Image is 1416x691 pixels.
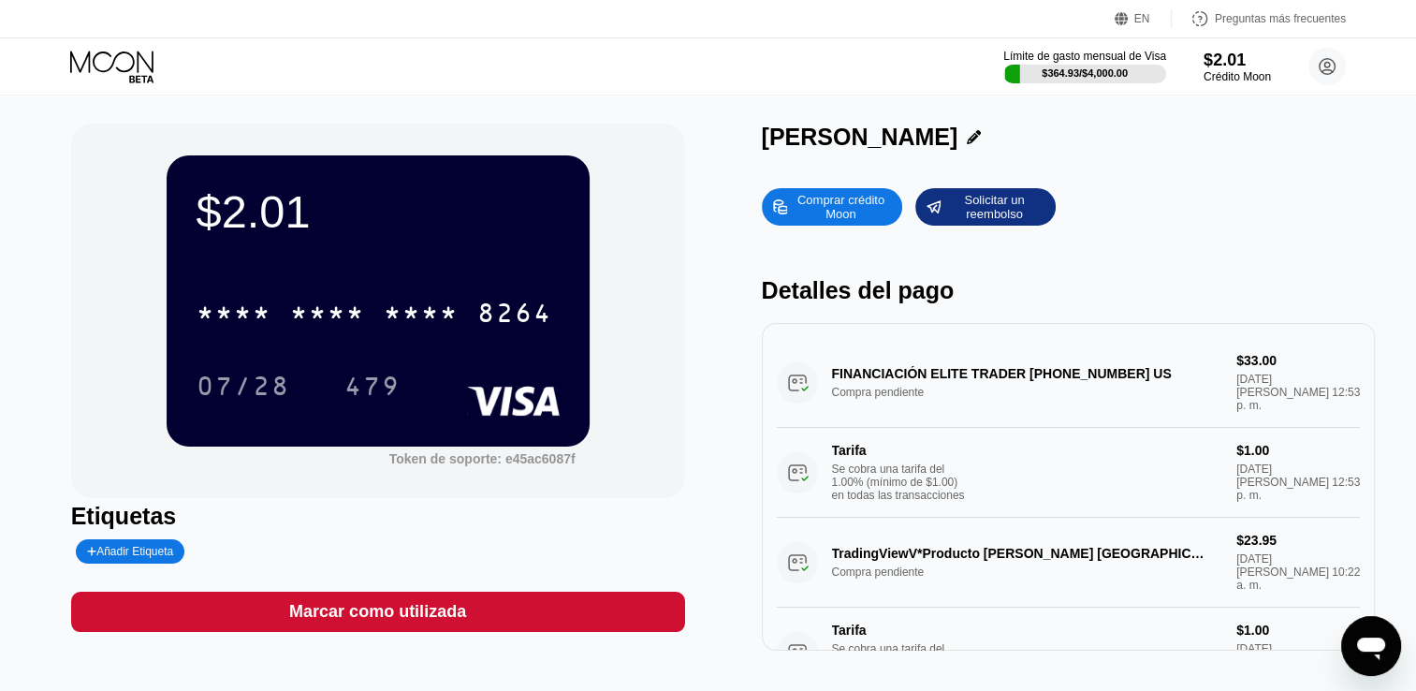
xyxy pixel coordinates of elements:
div: Preguntas más frecuentes [1172,9,1346,28]
div: $2.01 [1204,51,1271,70]
div: 07/28 [182,362,304,409]
div: 07/28 [197,374,290,404]
div: Marcar como utilizada [71,592,685,632]
div: Preguntas más frecuentes [1215,12,1346,25]
div: TarifaSe cobra una tarifa del 1.00% (mínimo de $1.00) en todas las transacciones$1.00[DATE][PERSO... [777,428,1361,518]
div: Marcar como utilizada [289,601,466,623]
div: 479 [330,362,415,409]
div: $1.00 [1236,623,1360,638]
div: EN [1115,9,1172,28]
div: 8264 [477,301,552,331]
div: Comprar crédito Moon [762,188,902,226]
div: [PERSON_NAME] [762,124,958,151]
div: Límite de gasto mensual de Visa$364.93/$4,000.00 [1003,50,1166,83]
div: Token de soporte: e45ac6087f [389,451,576,466]
div: 479 [344,374,401,404]
div: Crédito Moon [1204,70,1271,83]
div: Añadir Etiqueta [76,539,185,564]
div: Se cobra una tarifa del 1.00% (mínimo de $1.00) en todas las transacciones [832,463,972,502]
div: $2.01 [197,185,560,238]
div: Comprar crédito Moon [789,192,892,222]
div: Detalles del pago [762,277,1376,304]
iframe: Botón para iniciar la ventana de mensajería, conversación en curso [1341,616,1401,676]
div: Etiquetas [71,503,685,530]
div: Tarifa [832,623,963,638]
div: Tarifa [832,443,963,458]
div: [DATE][PERSON_NAME] 12:53 p. m. [1236,463,1360,502]
div: Solicitar un reembolso [942,192,1045,222]
div: EN [1134,12,1150,25]
div: $2.01Crédito Moon [1204,51,1271,83]
div: Límite de gasto mensual de Visa [1003,50,1166,63]
div: Solicitar un reembolso [915,188,1056,226]
div: Se cobra una tarifa del 1.00% (mínimo de $1.00) en todas las transacciones [832,642,972,682]
div: $364.93 / $4,000.00 [1042,67,1128,79]
div: [DATE][PERSON_NAME] 10:22 a. m. [1236,642,1360,682]
font: Añadir Etiqueta [96,545,173,558]
div: $1.00 [1236,443,1360,458]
